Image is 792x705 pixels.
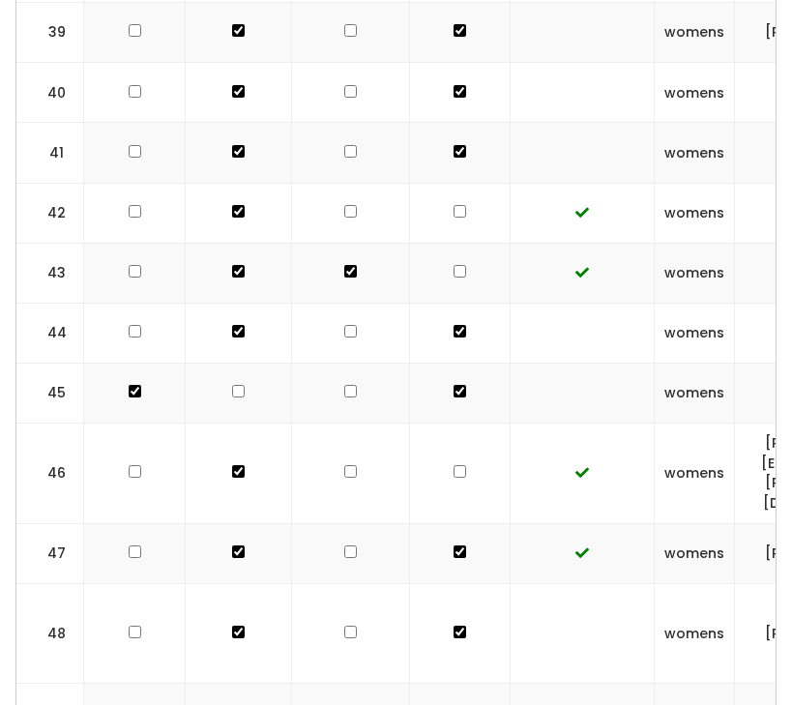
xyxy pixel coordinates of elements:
td: 48 [16,583,84,683]
td: womens [655,3,735,63]
td: womens [655,424,735,523]
td: 47 [16,523,84,583]
td: 39 [16,3,84,63]
td: 41 [16,123,84,183]
td: womens [655,303,735,363]
td: womens [655,123,735,183]
td: 42 [16,183,84,243]
td: womens [655,523,735,583]
td: womens [655,63,735,123]
td: 44 [16,303,84,363]
td: womens [655,183,735,243]
td: 46 [16,424,84,523]
td: 40 [16,63,84,123]
td: womens [655,243,735,303]
td: womens [655,364,735,424]
td: 45 [16,364,84,424]
td: womens [655,583,735,683]
td: 43 [16,243,84,303]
